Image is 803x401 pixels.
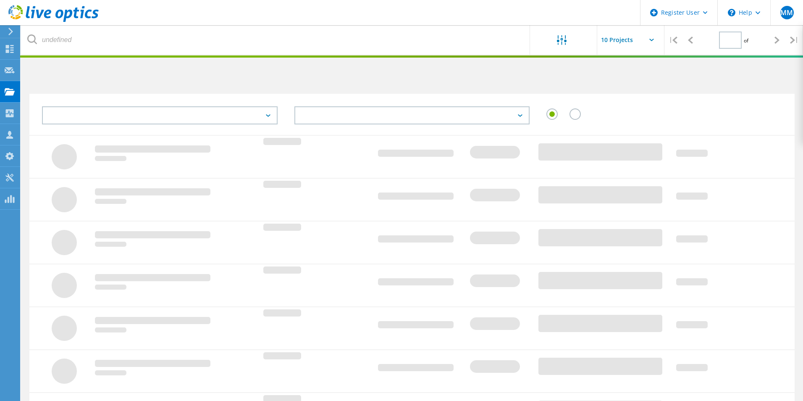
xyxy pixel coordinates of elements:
[8,18,99,24] a: Live Optics Dashboard
[728,9,735,16] svg: \n
[780,9,793,16] span: MM
[786,25,803,55] div: |
[664,25,682,55] div: |
[744,37,748,44] span: of
[21,25,530,55] input: undefined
